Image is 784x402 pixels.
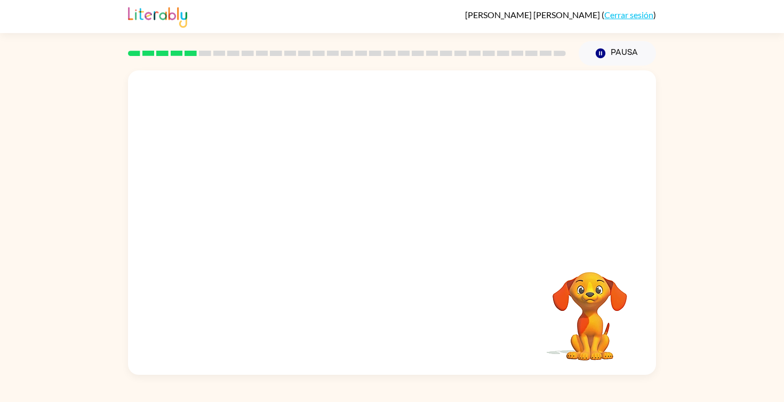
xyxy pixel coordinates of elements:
a: Cerrar sesión [604,10,653,20]
video: Tu navegador debe admitir la reproducción de archivos .mp4 para usar Literably. Intenta usar otro... [537,255,643,362]
div: ( ) [465,10,656,20]
img: Literably [128,4,187,28]
button: Pausa [579,41,656,66]
span: [PERSON_NAME] [PERSON_NAME] [465,10,602,20]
